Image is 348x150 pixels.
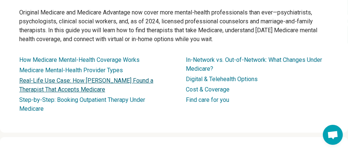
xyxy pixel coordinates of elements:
[19,77,153,93] a: Real-Life Use Case: How [PERSON_NAME] Found a Therapist That Accepts Medicare
[186,76,258,83] a: Digital & Telehealth Options
[19,67,123,74] a: Medicare Mental-Health Provider Types
[19,56,140,63] a: How Medicare Mental-Health Coverage Works
[186,86,230,93] a: Cost & Coverage
[19,8,329,44] p: Original Medicare and Medicare Advantage now cover more mental-health professionals than ever—psy...
[19,96,145,112] a: Step-by-Step: Booking Outpatient Therapy Under Medicare
[186,56,322,72] a: In-Network vs. Out-of-Network: What Changes Under Medicare?
[323,125,343,145] div: Open chat
[186,96,229,103] a: Find care for you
